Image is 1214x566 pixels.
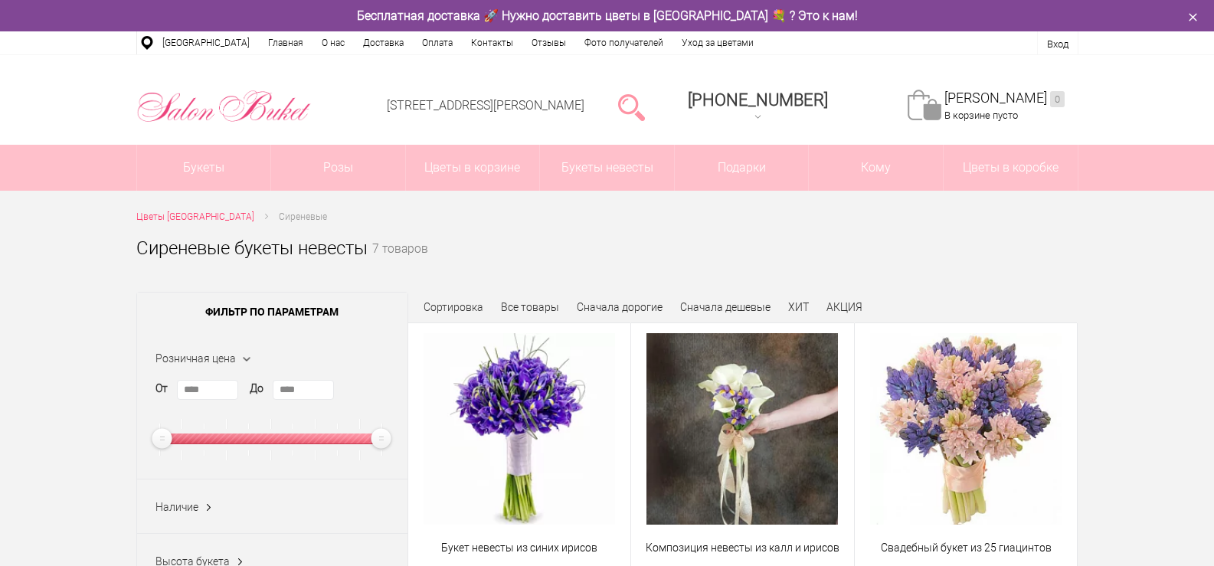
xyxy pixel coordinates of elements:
span: Розничная цена [155,352,236,365]
img: Свадебный букет из 25 гиацинтов [870,333,1062,525]
a: Композиция невесты из калл и ирисов [641,540,844,556]
small: 7 товаров [372,244,428,280]
span: Кому [809,145,943,191]
a: Подарки [675,145,809,191]
a: Свадебный букет из 25 гиацинтов [865,540,1068,556]
label: До [250,381,263,397]
a: Букеты невесты [540,145,674,191]
a: [PERSON_NAME] [944,90,1065,107]
a: Все товары [501,301,559,313]
div: Бесплатная доставка 🚀 Нужно доставить цветы в [GEOGRAPHIC_DATA] 💐 ? Это к нам! [125,8,1090,24]
a: Вход [1047,38,1068,50]
a: [STREET_ADDRESS][PERSON_NAME] [387,98,584,113]
a: Контакты [462,31,522,54]
img: Букет невесты из синих ирисов [424,333,615,525]
span: В корзине пусто [944,110,1018,121]
a: Уход за цветами [672,31,763,54]
a: [PHONE_NUMBER] [679,85,837,129]
label: От [155,381,168,397]
a: Сначала дешевые [680,301,771,313]
a: Цветы в коробке [944,145,1078,191]
a: Отзывы [522,31,575,54]
h1: Сиреневые букеты невесты [136,234,368,262]
span: Наличие [155,501,198,513]
a: Сначала дорогие [577,301,663,313]
a: АКЦИЯ [826,301,862,313]
img: Цветы Нижний Новгород [136,87,312,126]
span: [PHONE_NUMBER] [688,90,828,110]
a: Цветы в корзине [406,145,540,191]
span: Фильтр по параметрам [137,293,407,331]
a: О нас [312,31,354,54]
img: Композиция невесты из калл и ирисов [646,333,838,525]
ins: 0 [1050,91,1065,107]
span: Цветы [GEOGRAPHIC_DATA] [136,211,254,222]
a: Доставка [354,31,413,54]
a: Главная [259,31,312,54]
a: Цветы [GEOGRAPHIC_DATA] [136,209,254,225]
a: ХИТ [788,301,809,313]
a: Букеты [137,145,271,191]
span: Сиреневые [279,211,327,222]
a: Фото получателей [575,31,672,54]
a: [GEOGRAPHIC_DATA] [153,31,259,54]
a: Оплата [413,31,462,54]
a: Букет невесты из синих ирисов [418,540,621,556]
span: Сортировка [424,301,483,313]
a: Розы [271,145,405,191]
